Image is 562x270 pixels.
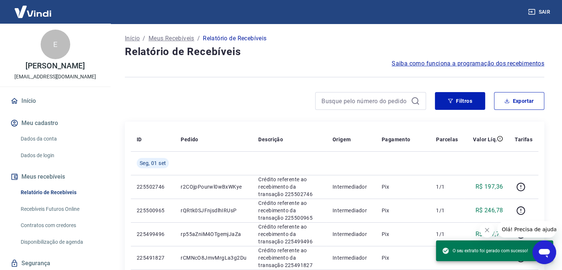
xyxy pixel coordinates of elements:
[18,148,102,163] a: Dados de login
[382,254,424,261] p: Pix
[392,59,544,68] a: Saiba como funciona a programação dos recebimentos
[9,0,57,23] img: Vindi
[476,182,503,191] p: R$ 197,36
[515,136,532,143] p: Tarifas
[333,230,370,238] p: Intermediador
[140,159,166,167] span: Seg, 01 set
[435,92,485,110] button: Filtros
[18,131,102,146] a: Dados da conta
[436,230,458,238] p: 1/1
[137,136,142,143] p: ID
[476,230,503,239] p: R$ 147,75
[321,95,408,107] input: Busque pelo número do pedido
[258,136,283,143] p: Descrição
[137,230,169,238] p: 225499496
[9,169,102,185] button: Meus recebíveis
[137,207,169,214] p: 225500965
[333,254,370,261] p: Intermediador
[258,176,321,198] p: Crédito referente ao recebimento da transação 225502746
[436,183,458,190] p: 1/1
[258,247,321,269] p: Crédito referente ao recebimento da transação 225491827
[137,254,169,261] p: 225491827
[18,234,102,250] a: Disponibilização de agenda
[480,223,494,237] iframe: Fechar mensagem
[436,207,458,214] p: 1/1
[9,93,102,109] a: Início
[442,247,528,254] span: O seu extrato foi gerado com sucesso!
[41,30,70,59] div: E
[181,254,246,261] p: rCMNcO8JmvMrgLa3g2Du
[181,136,198,143] p: Pedido
[333,183,370,190] p: Intermediador
[333,136,351,143] p: Origem
[497,221,556,237] iframe: Mensagem da empresa
[494,92,544,110] button: Exportar
[436,136,458,143] p: Parcelas
[137,183,169,190] p: 225502746
[125,34,140,43] a: Início
[382,183,424,190] p: Pix
[258,199,321,222] p: Crédito referente ao recebimento da transação 225500965
[473,136,497,143] p: Valor Líq.
[532,240,556,264] iframe: Botão para abrir a janela de mensagens
[203,34,266,43] p: Relatório de Recebíveis
[382,136,411,143] p: Pagamento
[25,62,85,70] p: [PERSON_NAME]
[181,207,246,214] p: rQRtk0SJFnjsdlhIRUsP
[181,230,246,238] p: rp55aZniM4OTgemjJaZa
[18,218,102,233] a: Contratos com credores
[4,5,62,11] span: Olá! Precisa de ajuda?
[527,5,553,19] button: Sair
[9,115,102,131] button: Meu cadastro
[476,206,503,215] p: R$ 246,78
[14,73,96,81] p: [EMAIL_ADDRESS][DOMAIN_NAME]
[382,207,424,214] p: Pix
[125,44,544,59] h4: Relatório de Recebíveis
[18,185,102,200] a: Relatório de Recebíveis
[143,34,145,43] p: /
[149,34,194,43] a: Meus Recebíveis
[333,207,370,214] p: Intermediador
[197,34,200,43] p: /
[18,202,102,217] a: Recebíveis Futuros Online
[181,183,246,190] p: r2COjpPourwl0wBxWKye
[258,223,321,245] p: Crédito referente ao recebimento da transação 225499496
[382,230,424,238] p: Pix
